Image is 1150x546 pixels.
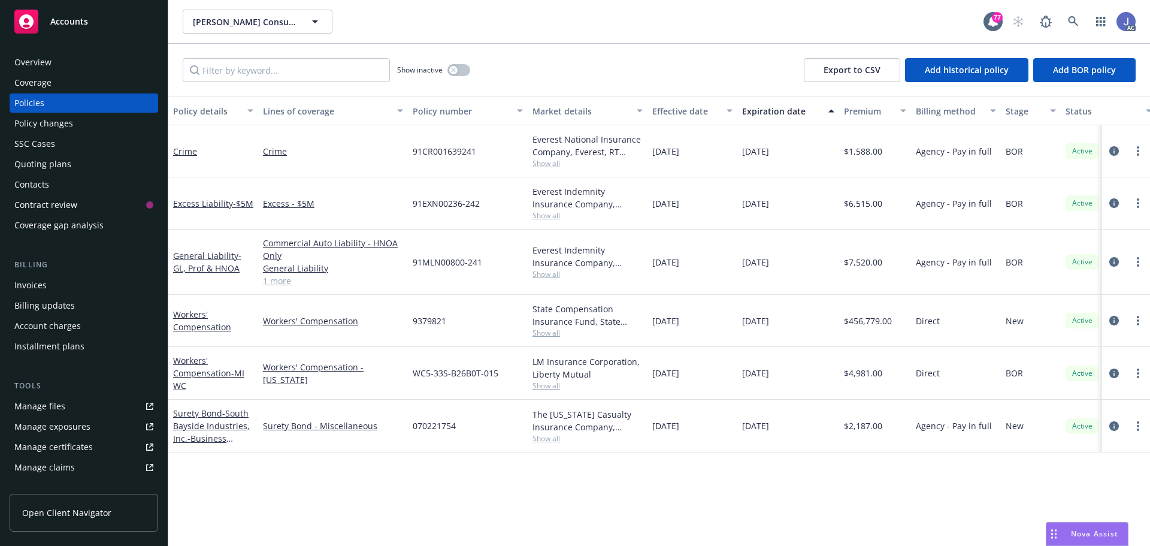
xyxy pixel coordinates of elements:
span: BOR [1006,256,1023,269]
a: Accounts [10,5,158,38]
span: [DATE] [742,367,769,379]
span: Active [1070,421,1094,432]
a: Overview [10,53,158,72]
div: Tools [10,380,158,392]
a: Contract review [10,195,158,215]
span: 9379821 [413,315,446,327]
button: Premium [839,96,911,125]
div: Manage certificates [14,438,93,457]
span: Active [1070,146,1094,156]
div: Manage exposures [14,417,90,436]
span: [DATE] [652,145,679,158]
div: Expiration date [742,105,821,117]
span: $2,187.00 [844,420,882,432]
button: Add historical policy [905,58,1028,82]
span: $7,520.00 [844,256,882,269]
a: Installment plans [10,337,158,356]
span: WC5-33S-B26B0T-015 [413,367,498,379]
span: [DATE] [652,197,679,210]
div: Billing [10,259,158,271]
div: Everest Indemnity Insurance Company, Everest, RT Specialty Insurance Services, LLC (RSG Specialty... [532,244,643,269]
a: circleInformation [1107,144,1121,158]
button: [PERSON_NAME] Consulting Corp [183,10,332,34]
div: The [US_STATE] Casualty Insurance Company, Liberty Mutual [532,408,643,433]
span: BOR [1006,367,1023,379]
button: Lines of coverage [258,96,408,125]
a: Excess - $5M [263,197,403,210]
span: Agency - Pay in full [916,420,992,432]
div: Quoting plans [14,155,71,174]
a: Switch app [1089,10,1113,34]
span: Active [1070,315,1094,326]
div: Effective date [652,105,719,117]
div: Coverage gap analysis [14,216,104,235]
span: Manage exposures [10,417,158,436]
a: Manage certificates [10,438,158,457]
span: BOR [1006,145,1023,158]
div: Manage claims [14,458,75,477]
span: Show all [532,210,643,221]
span: Export to CSV [824,64,880,76]
span: Active [1070,368,1094,379]
span: [PERSON_NAME] Consulting Corp [193,16,296,28]
span: [DATE] [652,256,679,269]
a: Policies [10,93,158,113]
a: Manage BORs [10,478,158,497]
a: Quoting plans [10,155,158,174]
div: Drag to move [1046,523,1061,545]
div: Everest National Insurance Company, Everest, RT Specialty Insurance Services, LLC (RSG Specialty,... [532,133,643,158]
div: Invoices [14,276,47,295]
button: Billing method [911,96,1001,125]
a: General Liability [173,250,241,274]
span: 91EXN00236-242 [413,197,480,210]
a: Start snowing [1006,10,1030,34]
a: SSC Cases [10,134,158,153]
a: more [1131,255,1145,269]
input: Filter by keyword... [183,58,390,82]
a: more [1131,144,1145,158]
a: General Liability [263,262,403,274]
span: Show all [532,269,643,279]
div: Policy changes [14,114,73,133]
div: Manage BORs [14,478,71,497]
a: Workers' Compensation [263,315,403,327]
button: Policy details [168,96,258,125]
div: Coverage [14,73,52,92]
div: Stage [1006,105,1043,117]
span: Open Client Navigator [22,506,111,519]
div: Market details [532,105,630,117]
a: Surety Bond - Miscellaneous [263,420,403,432]
div: LM Insurance Corporation, Liberty Mutual [532,355,643,381]
a: more [1131,196,1145,210]
div: Premium [844,105,893,117]
div: Status [1066,105,1139,117]
a: circleInformation [1107,255,1121,269]
div: Contacts [14,175,49,194]
button: Policy number [408,96,528,125]
a: Manage claims [10,458,158,477]
span: Agency - Pay in full [916,197,992,210]
span: [DATE] [742,315,769,327]
a: Crime [173,146,197,157]
span: [DATE] [652,315,679,327]
button: Expiration date [737,96,839,125]
a: circleInformation [1107,366,1121,381]
span: 91MLN00800-241 [413,256,482,269]
span: Show all [532,433,643,444]
span: - $5M [233,198,253,209]
span: New [1006,315,1024,327]
div: Policy details [173,105,240,117]
a: Billing updates [10,296,158,315]
a: circleInformation [1107,196,1121,210]
span: [DATE] [742,256,769,269]
span: Active [1070,257,1094,267]
div: Policies [14,93,44,113]
span: [DATE] [742,197,769,210]
a: Policy changes [10,114,158,133]
span: Show all [532,381,643,391]
span: Direct [916,315,940,327]
a: Crime [263,145,403,158]
button: Add BOR policy [1033,58,1136,82]
span: BOR [1006,197,1023,210]
a: Commercial Auto Liability - HNOA Only [263,237,403,262]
